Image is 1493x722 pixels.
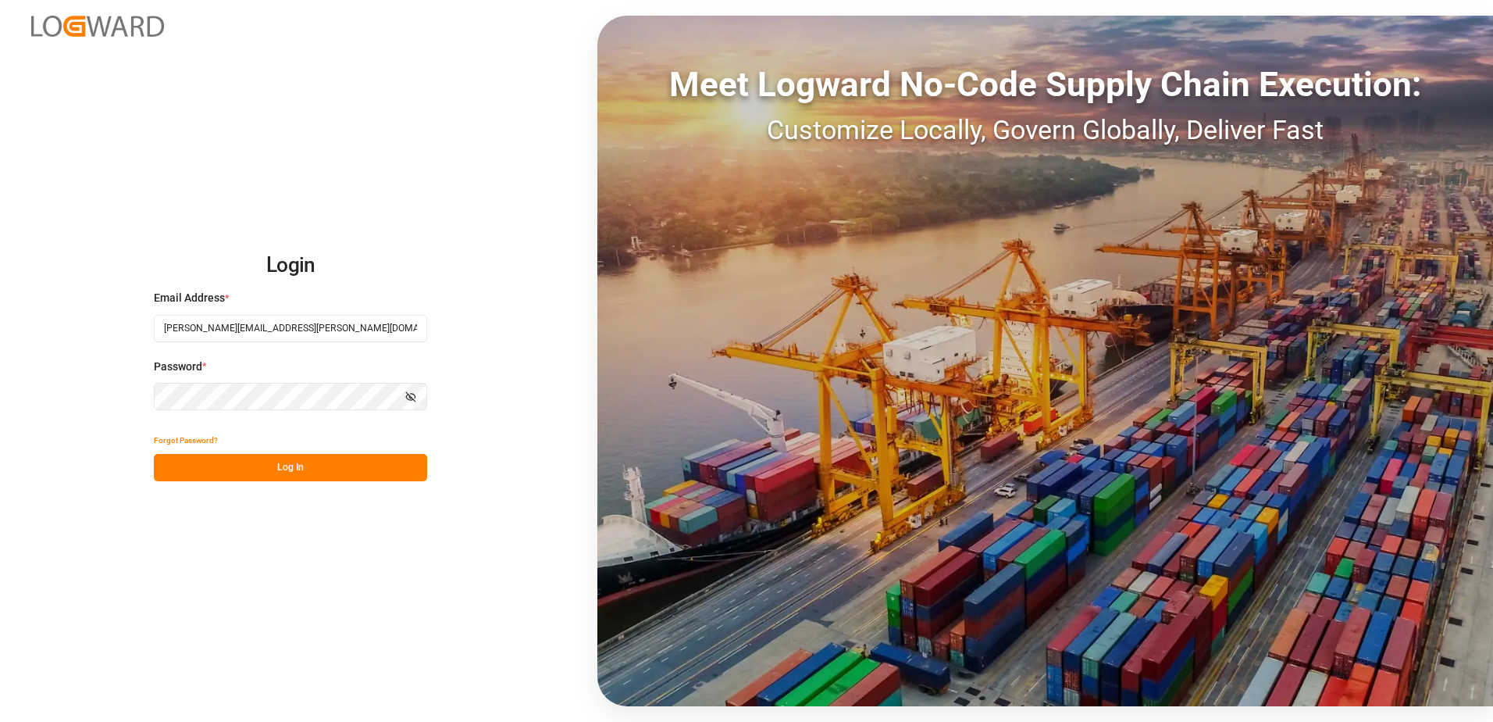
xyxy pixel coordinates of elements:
[31,16,164,37] img: Logward_new_orange.png
[154,290,225,306] span: Email Address
[154,427,218,454] button: Forgot Password?
[597,110,1493,150] div: Customize Locally, Govern Globally, Deliver Fast
[154,454,427,481] button: Log In
[154,315,427,342] input: Enter your email
[154,359,202,375] span: Password
[154,241,427,291] h2: Login
[597,59,1493,110] div: Meet Logward No-Code Supply Chain Execution:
